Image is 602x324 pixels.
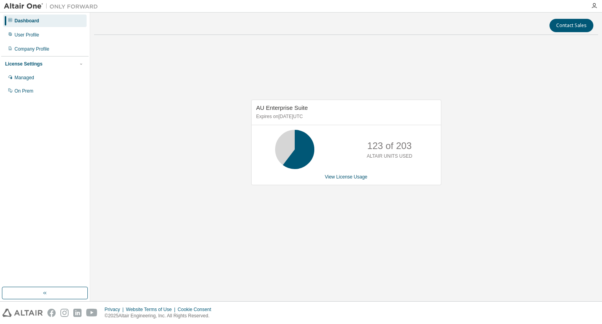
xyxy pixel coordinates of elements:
[47,309,56,317] img: facebook.svg
[4,2,102,10] img: Altair One
[5,61,42,67] div: License Settings
[15,46,49,52] div: Company Profile
[15,75,34,81] div: Managed
[325,174,368,180] a: View License Usage
[126,306,178,313] div: Website Terms of Use
[256,104,308,111] span: AU Enterprise Suite
[178,306,216,313] div: Cookie Consent
[73,309,82,317] img: linkedin.svg
[256,113,434,120] p: Expires on [DATE] UTC
[549,19,593,32] button: Contact Sales
[105,313,216,319] p: © 2025 Altair Engineering, Inc. All Rights Reserved.
[367,139,412,153] p: 123 of 203
[367,153,412,160] p: ALTAIR UNITS USED
[105,306,126,313] div: Privacy
[2,309,43,317] img: altair_logo.svg
[15,32,39,38] div: User Profile
[60,309,69,317] img: instagram.svg
[15,18,39,24] div: Dashboard
[15,88,33,94] div: On Prem
[86,309,98,317] img: youtube.svg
